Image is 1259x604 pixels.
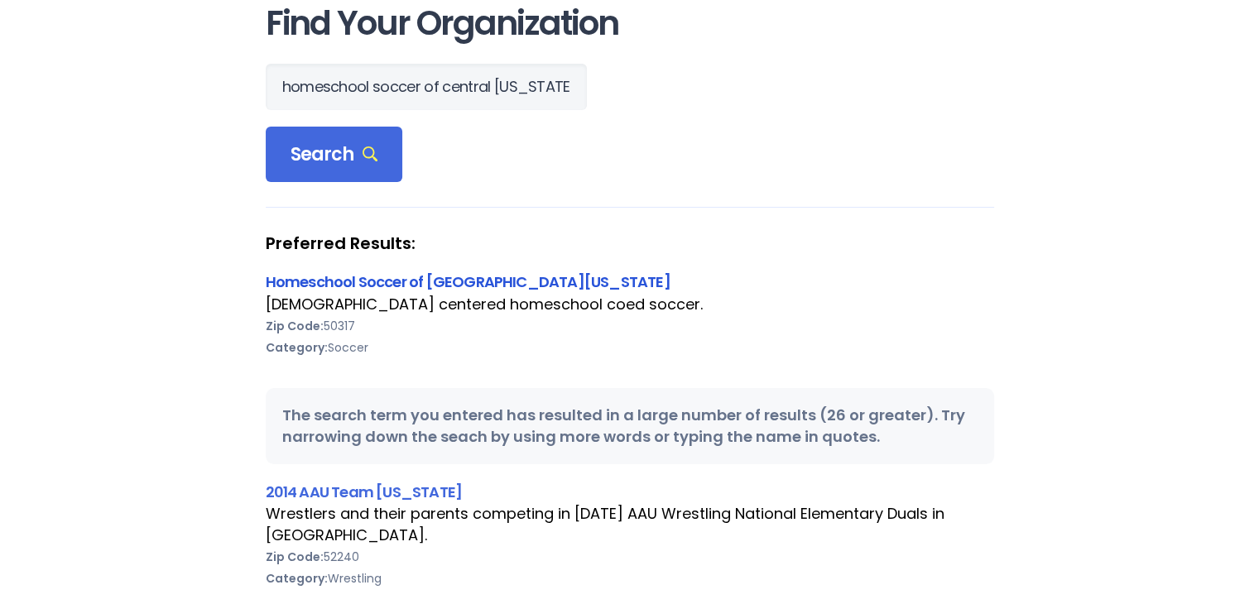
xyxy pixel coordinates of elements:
a: Homeschool Soccer of [GEOGRAPHIC_DATA][US_STATE] [266,271,670,292]
div: Homeschool Soccer of [GEOGRAPHIC_DATA][US_STATE] [266,271,994,293]
span: Search [291,143,378,166]
strong: Preferred Results: [266,232,994,254]
h1: Find Your Organization [266,5,994,42]
div: Wrestling [266,568,994,589]
input: Search Orgs… [266,64,587,110]
b: Category: [266,570,328,587]
div: 50317 [266,315,994,337]
div: Wrestlers and their parents competing in [DATE] AAU Wrestling National Elementary Duals in [GEOGR... [266,503,994,546]
div: Search [266,127,403,183]
div: 52240 [266,546,994,568]
div: Soccer [266,337,994,358]
div: [DEMOGRAPHIC_DATA] centered homeschool coed soccer. [266,294,994,315]
b: Zip Code: [266,549,324,565]
div: 2014 AAU Team [US_STATE] [266,481,994,503]
a: 2014 AAU Team [US_STATE] [266,482,463,502]
b: Category: [266,339,328,356]
b: Zip Code: [266,318,324,334]
div: The search term you entered has resulted in a large number of results (26 or greater). Try narrow... [266,388,994,464]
